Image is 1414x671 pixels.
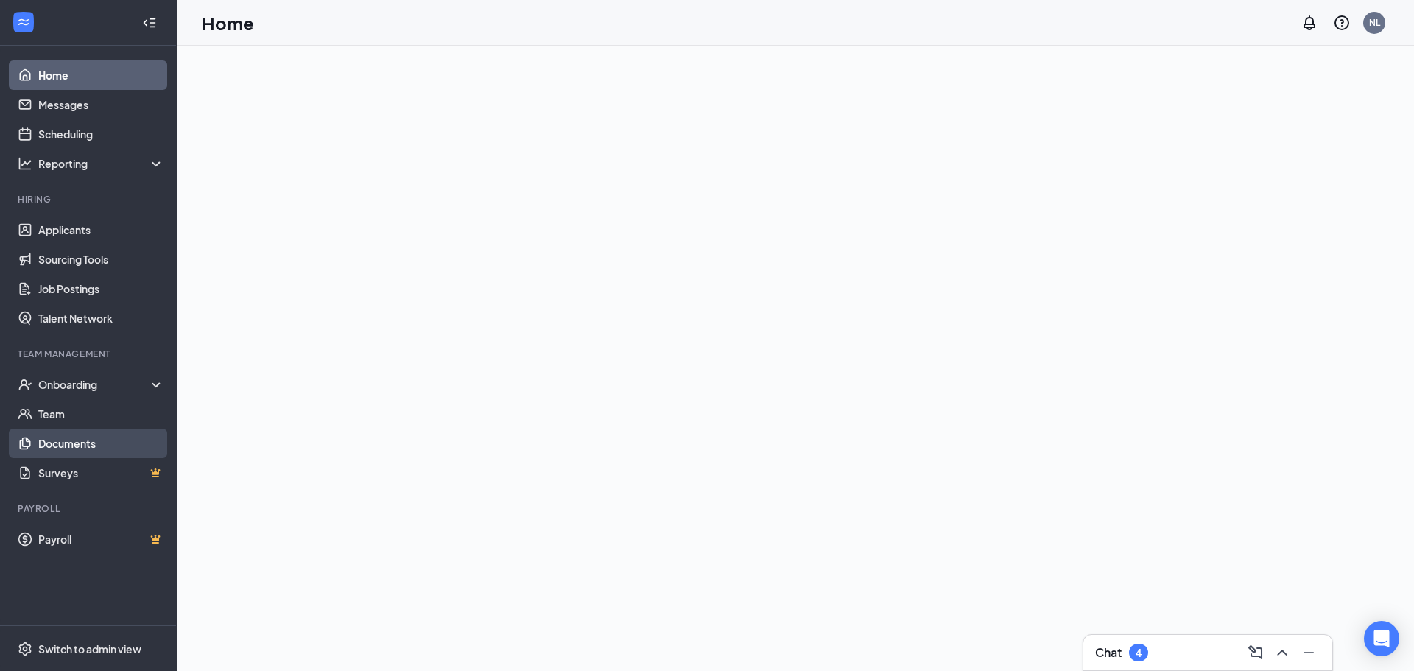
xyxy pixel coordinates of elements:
[18,502,161,515] div: Payroll
[1273,644,1291,661] svg: ChevronUp
[18,193,161,205] div: Hiring
[38,399,164,429] a: Team
[18,156,32,171] svg: Analysis
[16,15,31,29] svg: WorkstreamLogo
[38,524,164,554] a: PayrollCrown
[38,274,164,303] a: Job Postings
[18,348,161,360] div: Team Management
[1333,14,1351,32] svg: QuestionInfo
[142,15,157,30] svg: Collapse
[1369,16,1380,29] div: NL
[38,119,164,149] a: Scheduling
[18,642,32,656] svg: Settings
[1300,644,1318,661] svg: Minimize
[38,245,164,274] a: Sourcing Tools
[38,90,164,119] a: Messages
[1301,14,1318,32] svg: Notifications
[38,156,165,171] div: Reporting
[38,429,164,458] a: Documents
[1136,647,1142,659] div: 4
[1297,641,1320,664] button: Minimize
[38,60,164,90] a: Home
[1244,641,1267,664] button: ComposeMessage
[1270,641,1294,664] button: ChevronUp
[38,215,164,245] a: Applicants
[202,10,254,35] h1: Home
[1247,644,1264,661] svg: ComposeMessage
[1364,621,1399,656] div: Open Intercom Messenger
[38,458,164,488] a: SurveysCrown
[38,303,164,333] a: Talent Network
[38,377,152,392] div: Onboarding
[38,642,141,656] div: Switch to admin view
[18,377,32,392] svg: UserCheck
[1095,644,1122,661] h3: Chat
